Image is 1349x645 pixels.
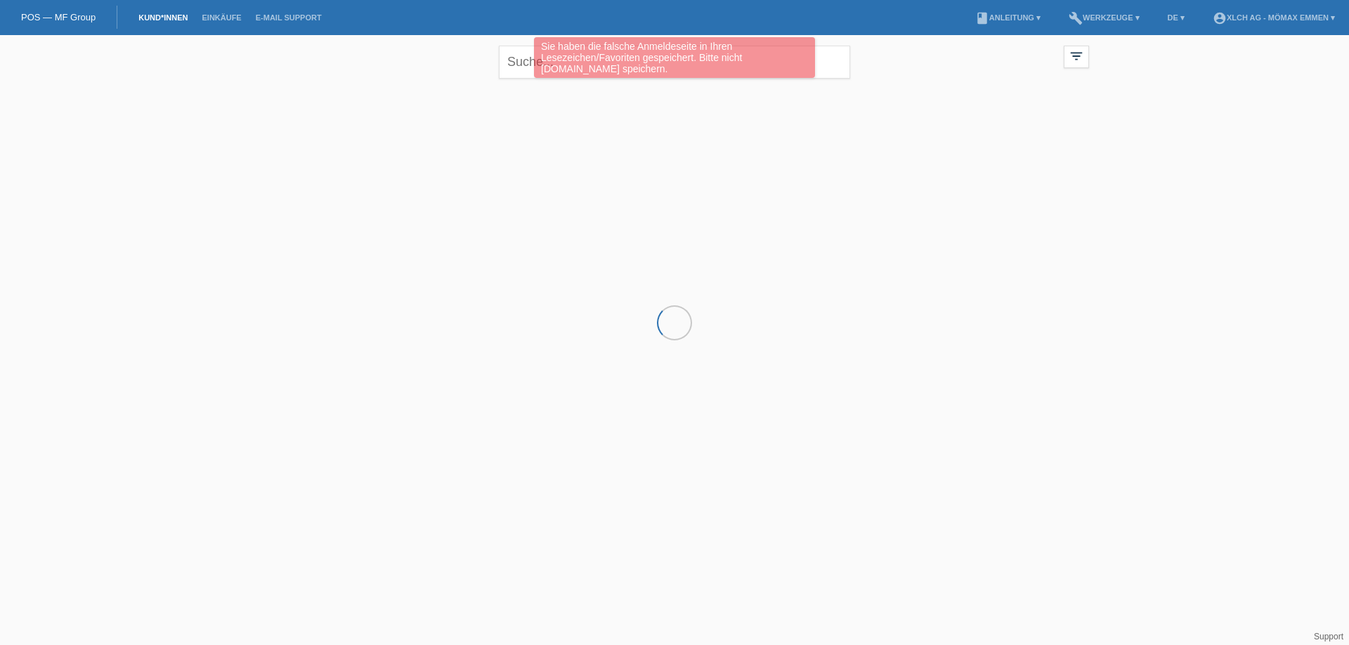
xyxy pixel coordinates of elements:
a: DE ▾ [1161,13,1192,22]
div: Sie haben die falsche Anmeldeseite in Ihren Lesezeichen/Favoriten gespeichert. Bitte nicht [DOMAI... [534,37,815,78]
a: Einkäufe [195,13,248,22]
a: buildWerkzeuge ▾ [1062,13,1147,22]
a: account_circleXLCH AG - Mömax Emmen ▾ [1206,13,1342,22]
a: E-Mail Support [249,13,329,22]
i: build [1069,11,1083,25]
i: book [975,11,989,25]
a: POS — MF Group [21,12,96,22]
a: bookAnleitung ▾ [968,13,1048,22]
i: account_circle [1213,11,1227,25]
a: Support [1314,632,1343,641]
a: Kund*innen [131,13,195,22]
